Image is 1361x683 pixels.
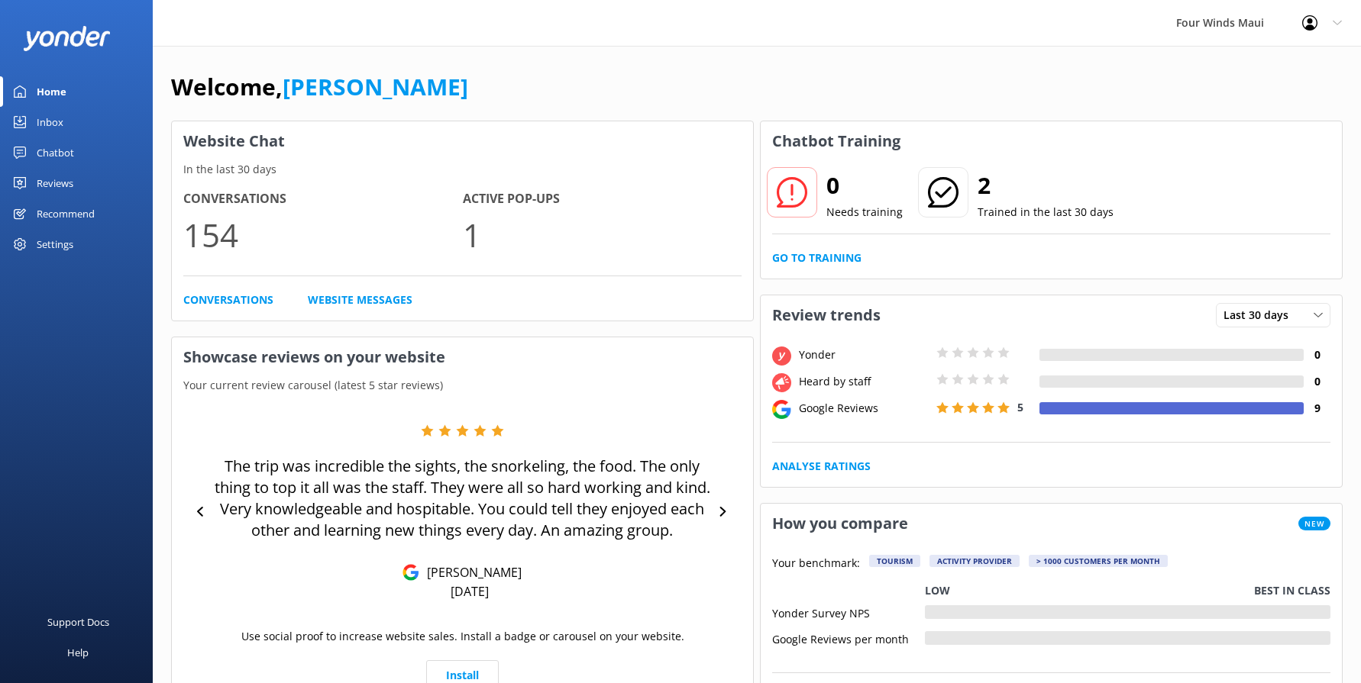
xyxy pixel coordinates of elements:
[37,137,74,168] div: Chatbot
[761,504,920,543] h3: How you compare
[419,564,522,581] p: [PERSON_NAME]
[67,637,89,668] div: Help
[795,400,933,417] div: Google Reviews
[925,582,950,599] p: Low
[1254,582,1330,599] p: Best in class
[451,583,489,600] p: [DATE]
[761,295,892,335] h3: Review trends
[826,204,903,221] p: Needs training
[795,373,933,390] div: Heard by staff
[308,292,412,308] a: Website Messages
[463,209,742,260] p: 1
[978,167,1114,204] h2: 2
[929,555,1020,567] div: Activity Provider
[241,628,684,645] p: Use social proof to increase website sales. Install a badge or carousel on your website.
[171,69,468,105] h1: Welcome,
[1017,400,1023,414] span: 5
[37,107,63,137] div: Inbox
[772,605,925,619] div: Yonder Survey NPS
[869,555,920,567] div: Tourism
[214,456,711,541] p: The trip was incredible the sights, the snorkeling, the food. The only thing to top it all was th...
[37,76,66,107] div: Home
[37,198,95,229] div: Recommend
[1029,555,1168,567] div: > 1000 customers per month
[761,121,912,161] h3: Chatbot Training
[772,250,862,266] a: Go to Training
[47,607,109,637] div: Support Docs
[172,377,753,394] p: Your current review carousel (latest 5 star reviews)
[795,346,933,363] div: Yonder
[172,337,753,377] h3: Showcase reviews on your website
[1298,517,1330,530] span: New
[978,204,1114,221] p: Trained in the last 30 days
[23,26,111,51] img: yonder-white-logo.png
[172,121,753,161] h3: Website Chat
[183,209,463,260] p: 154
[772,631,925,645] div: Google Reviews per month
[283,71,468,102] a: [PERSON_NAME]
[172,161,753,178] p: In the last 30 days
[1304,346,1330,363] h4: 0
[183,189,463,209] h4: Conversations
[37,229,73,259] div: Settings
[1224,307,1298,324] span: Last 30 days
[1304,373,1330,390] h4: 0
[463,189,742,209] h4: Active Pop-ups
[772,555,860,573] p: Your benchmark:
[772,458,871,475] a: Analyse Ratings
[183,292,273,308] a: Conversations
[826,167,903,204] h2: 0
[37,168,73,198] div: Reviews
[1304,400,1330,417] h4: 9
[402,564,419,581] img: Google Reviews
